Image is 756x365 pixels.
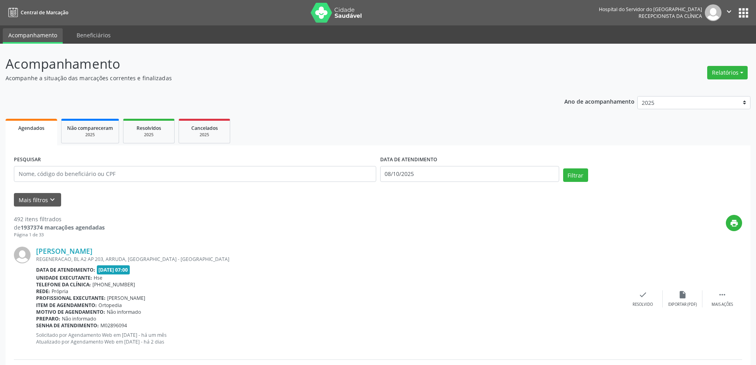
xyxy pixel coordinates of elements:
p: Solicitado por Agendamento Web em [DATE] - há um mês Atualizado por Agendamento Web em [DATE] - h... [36,332,623,345]
img: img [705,4,721,21]
span: Não informado [62,315,96,322]
div: REGENERACAO, BL A2 AP 203, ARRUDA, [GEOGRAPHIC_DATA] - [GEOGRAPHIC_DATA] [36,256,623,263]
div: 492 itens filtrados [14,215,105,223]
span: Não compareceram [67,125,113,131]
button: apps [737,6,750,20]
b: Preparo: [36,315,60,322]
span: Ortopedia [98,302,122,309]
a: Beneficiários [71,28,116,42]
span: Recepcionista da clínica [639,13,702,19]
span: Cancelados [191,125,218,131]
a: Central de Marcação [6,6,68,19]
i:  [718,290,727,299]
button: Mais filtroskeyboard_arrow_down [14,193,61,207]
button: Filtrar [563,168,588,182]
span: [PERSON_NAME] [107,295,145,301]
a: Acompanhamento [3,28,63,44]
input: Nome, código do beneficiário ou CPF [14,166,376,182]
input: Selecione um intervalo [380,166,559,182]
a: [PERSON_NAME] [36,247,92,255]
i: insert_drive_file [678,290,687,299]
button: Relatórios [707,66,748,79]
i: print [730,219,739,228]
div: Mais ações [712,302,733,307]
i:  [725,7,733,16]
img: img [14,247,31,263]
b: Data de atendimento: [36,267,95,273]
span: [PHONE_NUMBER] [92,281,135,288]
span: M02896094 [100,322,127,329]
span: Hse [94,274,102,281]
p: Acompanhe a situação das marcações correntes e finalizadas [6,74,527,82]
div: Resolvido [633,302,653,307]
span: Resolvidos [137,125,161,131]
div: 2025 [129,132,169,138]
b: Telefone da clínica: [36,281,91,288]
div: 2025 [185,132,224,138]
i: keyboard_arrow_down [48,195,57,204]
b: Senha de atendimento: [36,322,99,329]
b: Item de agendamento: [36,302,97,309]
span: Agendados [18,125,44,131]
p: Acompanhamento [6,54,527,74]
strong: 1937374 marcações agendadas [21,224,105,231]
label: DATA DE ATENDIMENTO [380,154,437,166]
div: Exportar (PDF) [668,302,697,307]
div: Hospital do Servidor do [GEOGRAPHIC_DATA] [599,6,702,13]
label: PESQUISAR [14,154,41,166]
b: Motivo de agendamento: [36,309,105,315]
div: 2025 [67,132,113,138]
i: check [639,290,647,299]
b: Rede: [36,288,50,295]
span: Central de Marcação [21,9,68,16]
b: Unidade executante: [36,274,92,281]
p: Ano de acompanhamento [564,96,635,106]
button: print [726,215,742,231]
button:  [721,4,737,21]
b: Profissional executante: [36,295,106,301]
div: Página 1 de 33 [14,232,105,238]
span: [DATE] 07:00 [97,265,130,274]
span: Própria [52,288,68,295]
div: de [14,223,105,232]
span: Não informado [107,309,141,315]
